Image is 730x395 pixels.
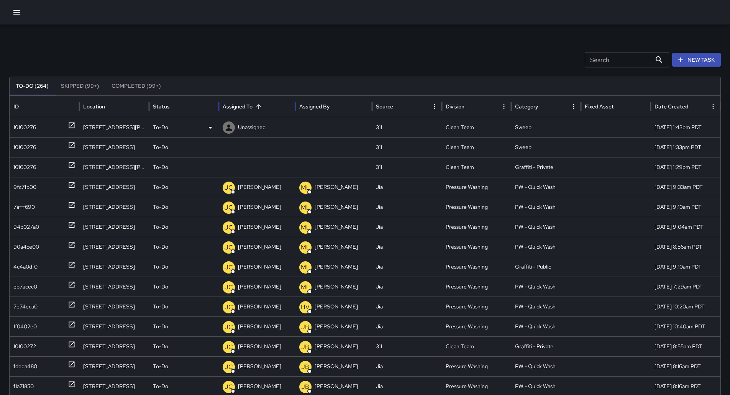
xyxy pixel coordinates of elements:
[13,103,19,110] div: ID
[79,297,149,316] div: 60 6th Street
[301,183,310,192] p: ML
[372,157,442,177] div: 311
[511,117,581,137] div: Sweep
[238,357,281,376] p: [PERSON_NAME]
[651,277,720,297] div: 10/6/2025, 7:29am PDT
[372,297,442,316] div: Jia
[568,101,579,112] button: Category column menu
[301,303,310,312] p: HV
[651,356,720,376] div: 10/3/2025, 8:16am PDT
[372,356,442,376] div: Jia
[225,243,233,252] p: JC
[153,118,168,137] p: To-Do
[13,237,39,257] div: 90a4ce00
[55,77,105,95] button: Skipped (99+)
[651,217,720,237] div: 10/9/2025, 9:04am PDT
[301,343,309,352] p: JB
[315,177,358,197] p: [PERSON_NAME]
[315,357,358,376] p: [PERSON_NAME]
[153,297,168,316] p: To-Do
[79,336,149,356] div: 1475 Mission Street
[225,203,233,212] p: JC
[511,177,581,197] div: PW - Quick Wash
[511,257,581,277] div: Graffiti - Public
[79,137,149,157] div: 170 6th Street
[499,101,509,112] button: Division column menu
[79,277,149,297] div: 1218 Market Street
[315,257,358,277] p: [PERSON_NAME]
[585,103,614,110] div: Fixed Asset
[153,197,168,217] p: To-Do
[153,317,168,336] p: To-Do
[253,101,264,112] button: Sort
[153,217,168,237] p: To-Do
[301,323,309,332] p: JB
[442,297,512,316] div: Pressure Washing
[238,237,281,257] p: [PERSON_NAME]
[301,362,309,372] p: JB
[153,257,168,277] p: To-Do
[315,217,358,237] p: [PERSON_NAME]
[372,117,442,137] div: 311
[372,336,442,356] div: 311
[301,283,310,292] p: ML
[13,257,38,277] div: 4c4a0df0
[225,323,233,332] p: JC
[225,343,233,352] p: JC
[153,157,168,177] p: To-Do
[511,237,581,257] div: PW - Quick Wash
[429,101,440,112] button: Source column menu
[13,217,39,237] div: 94b027a0
[372,217,442,237] div: Jia
[651,336,720,356] div: 10/3/2025, 8:55am PDT
[153,357,168,376] p: To-Do
[442,237,512,257] div: Pressure Washing
[651,177,720,197] div: 10/9/2025, 9:33am PDT
[238,197,281,217] p: [PERSON_NAME]
[442,356,512,376] div: Pressure Washing
[83,103,105,110] div: Location
[238,317,281,336] p: [PERSON_NAME]
[511,277,581,297] div: PW - Quick Wash
[442,336,512,356] div: Clean Team
[372,197,442,217] div: Jia
[446,103,464,110] div: Division
[13,297,38,316] div: 7e74eca0
[79,197,149,217] div: 1201 Market Street
[442,117,512,137] div: Clean Team
[13,157,36,177] div: 10100276
[651,257,720,277] div: 10/8/2025, 9:10am PDT
[442,277,512,297] div: Pressure Washing
[372,316,442,336] div: Jia
[153,237,168,257] p: To-Do
[13,337,36,356] div: 10100272
[651,297,720,316] div: 10/4/2025, 10:20am PDT
[238,337,281,356] p: [PERSON_NAME]
[153,138,168,157] p: To-Do
[651,197,720,217] div: 10/9/2025, 9:10am PDT
[315,317,358,336] p: [PERSON_NAME]
[238,118,266,137] p: Unassigned
[225,223,233,232] p: JC
[372,277,442,297] div: Jia
[79,316,149,336] div: 508 Natoma Street
[511,356,581,376] div: PW - Quick Wash
[79,157,149,177] div: 1000 Howard Street
[372,257,442,277] div: Jia
[153,277,168,297] p: To-Do
[79,177,149,197] div: 944 Market Street
[301,203,310,212] p: ML
[708,101,719,112] button: Date Created column menu
[655,103,688,110] div: Date Created
[376,103,393,110] div: Source
[442,217,512,237] div: Pressure Washing
[238,217,281,237] p: [PERSON_NAME]
[10,77,55,95] button: To-Do (264)
[651,237,720,257] div: 10/9/2025, 8:56am PDT
[238,277,281,297] p: [PERSON_NAME]
[13,118,36,137] div: 10100276
[153,177,168,197] p: To-Do
[511,137,581,157] div: Sweep
[442,157,512,177] div: Clean Team
[372,237,442,257] div: Jia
